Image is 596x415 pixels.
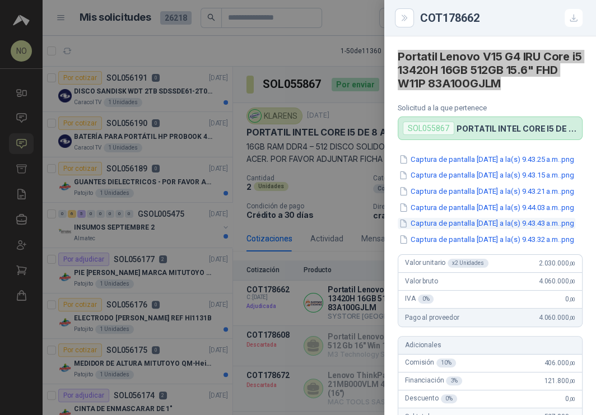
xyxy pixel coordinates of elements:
[539,259,575,267] span: 2.030.000
[544,377,575,385] span: 121.800
[418,295,434,304] div: 0 %
[398,50,583,90] h4: Portatil Lenovo V15 G4 IRU Core i5 13420H 16GB 512GB 15.6" FHD W11P 83A100GJLM
[405,259,488,268] span: Valor unitario
[569,260,575,267] span: ,00
[569,360,575,366] span: ,00
[569,315,575,321] span: ,00
[569,296,575,302] span: ,00
[398,153,575,165] button: Captura de pantalla [DATE] a la(s) 9.43.25 a.m..png
[398,104,583,112] p: Solicitud a la que pertenece
[539,277,575,285] span: 4.060.000
[398,11,411,25] button: Close
[569,396,575,402] span: ,00
[398,337,582,355] div: Adicionales
[398,234,575,245] button: Captura de pantalla [DATE] a la(s) 9.43.32 a.m..png
[405,358,456,367] span: Comisión
[405,295,434,304] span: IVA
[436,358,456,367] div: 10 %
[457,124,578,133] p: PORTATIL INTEL CORE I5 DE 8 A 10 NUCLEOS
[405,277,437,285] span: Valor bruto
[405,394,457,403] span: Descuento
[398,202,575,213] button: Captura de pantalla [DATE] a la(s) 9.44.03 a.m..png
[398,170,575,181] button: Captura de pantalla [DATE] a la(s) 9.43.15 a.m..png
[403,122,454,135] div: SOL055867
[565,395,575,403] span: 0
[441,394,457,403] div: 0 %
[405,376,462,385] span: Financiación
[544,359,575,367] span: 406.000
[448,259,488,268] div: x 2 Unidades
[398,218,575,230] button: Captura de pantalla [DATE] a la(s) 9.43.43 a.m..png
[539,314,575,321] span: 4.060.000
[398,185,575,197] button: Captura de pantalla [DATE] a la(s) 9.43.21 a.m..png
[565,295,575,303] span: 0
[569,378,575,384] span: ,00
[569,278,575,285] span: ,00
[446,376,462,385] div: 3 %
[420,9,583,27] div: COT178662
[405,314,459,321] span: Pago al proveedor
